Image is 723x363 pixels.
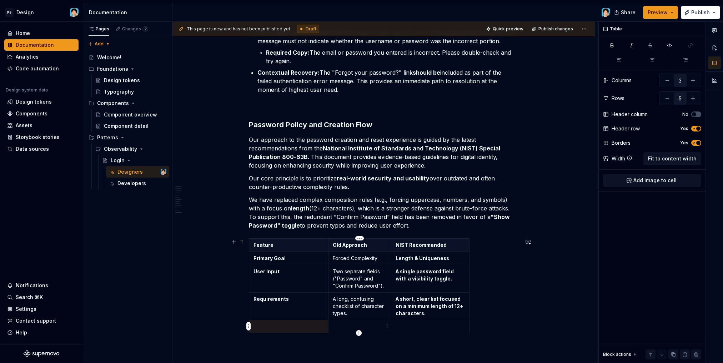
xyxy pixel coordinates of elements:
[291,205,309,212] strong: length
[16,145,49,153] div: Data sources
[16,134,60,141] div: Storybook stories
[16,98,52,105] div: Design tokens
[86,52,169,63] a: Welcome!
[4,39,79,51] a: Documentation
[104,145,137,153] div: Observability
[396,242,447,248] strong: NIST Recommended
[643,6,678,19] button: Preview
[89,26,109,32] div: Pages
[253,242,324,249] p: Feature
[16,65,59,72] div: Code automation
[266,49,310,56] strong: Required Copy:
[5,8,14,17] div: PS
[16,53,39,60] div: Analytics
[16,305,36,313] div: Settings
[92,109,169,120] a: Component overview
[70,8,79,17] img: Leo
[4,315,79,327] button: Contact support
[484,24,527,34] button: Quick preview
[4,96,79,108] a: Design tokens
[249,120,372,129] strong: Password Policy and Creation Flow
[4,327,79,338] button: Help
[681,6,720,19] button: Publish
[16,41,54,49] div: Documentation
[4,120,79,131] a: Assets
[396,268,455,282] strong: A single password field with a visibility toggle.
[257,68,519,94] p: The "Forgot your password?" link included as part of the failed authentication error message. Thi...
[97,65,128,73] div: Foundations
[16,282,48,289] div: Notifications
[643,152,701,165] button: Fit to content width
[682,111,688,117] label: No
[86,132,169,143] div: Patterns
[92,75,169,86] a: Design tokens
[16,329,27,336] div: Help
[333,255,387,262] p: Forced Complexity
[24,350,59,357] svg: Supernova Logo
[333,295,387,317] p: A long, confusing checklist of character types.
[104,77,140,84] div: Design tokens
[16,9,34,16] div: Design
[602,8,610,17] img: Leo
[142,26,148,32] span: 2
[633,177,677,184] span: Add image to cell
[106,178,169,189] a: Developers
[4,303,79,315] a: Settings
[603,174,701,187] button: Add image to cell
[396,255,449,261] strong: Length & Uniqueness
[1,5,81,20] button: PSDesignLeo
[117,168,143,175] div: Designers
[122,26,148,32] div: Changes
[92,143,169,155] div: Observability
[253,296,289,302] strong: Requirements
[249,135,519,170] p: Our approach to the password creation and reset experience is guided by the latest recommendation...
[396,296,465,316] strong: A short, clear list focused on a minimum length of 12+ characters.
[691,9,710,16] span: Publish
[648,155,697,162] span: Fit to content width
[257,69,320,76] strong: Contextual Recovery:
[104,111,157,118] div: Component overview
[97,100,129,107] div: Components
[493,26,523,32] span: Quick preview
[86,39,112,49] button: Add
[333,242,367,248] strong: Old Approach
[306,26,316,32] span: Draft
[4,28,79,39] a: Home
[611,6,640,19] button: Share
[253,255,286,261] strong: Primary Goal
[104,88,134,95] div: Typography
[680,140,688,146] label: Yes
[621,9,636,16] span: Share
[612,155,625,162] div: Width
[249,213,511,229] strong: "Show Password" toggle
[612,95,624,102] div: Rows
[92,120,169,132] a: Component detail
[4,51,79,63] a: Analytics
[612,111,648,118] div: Header column
[612,77,632,84] div: Columns
[4,143,79,155] a: Data sources
[95,41,104,47] span: Add
[4,63,79,74] a: Code automation
[92,86,169,98] a: Typography
[266,48,519,65] p: The email or password you entered is incorrect. Please double-check and try again.
[117,180,146,187] div: Developers
[16,110,47,117] div: Components
[4,131,79,143] a: Storybook stories
[16,294,43,301] div: Search ⌘K
[99,155,169,166] a: Login
[161,169,166,175] img: Leo
[4,280,79,291] button: Notifications
[86,52,169,189] div: Page tree
[97,134,118,141] div: Patterns
[4,292,79,303] button: Search ⌘K
[257,28,519,45] p: A single, generic error message displayed. The message must not indicate whether the username or ...
[253,268,280,274] strong: User Input
[603,349,638,359] div: Block actions
[86,98,169,109] div: Components
[16,30,30,37] div: Home
[16,317,56,324] div: Contact support
[16,122,32,129] div: Assets
[603,352,631,357] div: Block actions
